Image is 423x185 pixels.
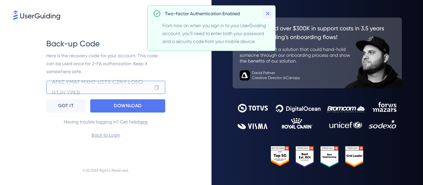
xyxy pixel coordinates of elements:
[58,101,74,111] p: GOT IT
[165,10,240,18] span: Two-factor Authentication Enabled
[138,118,148,126] a: here
[82,166,129,174] span: © 2025 All Rights Reserved.
[46,38,100,49] span: Back-up Code
[64,118,148,126] span: Having trouble logging in? Get help
[46,53,159,74] span: Here is the recovery code for your account. This code can be used once for 2-FA authorization. Ke...
[271,146,364,167] img: 25303e33045975176eb484905ab012ff.svg
[162,22,273,45] span: From now on when you sign in to your UserGuiding account, you’ll need to enter both your password...
[13,11,60,20] img: 8faab4ba6bc7696a72372aa768b0286c.svg
[46,81,165,94] div: AFXZ YMA7 MXH7 USTS CZNY LO5O NTJH YPKB
[114,101,141,111] p: DOWNLOAD
[233,18,402,88] img: 26c0aa7c25a843aed4baddd2b5e0fa68.svg
[92,132,120,138] a: Back to Login
[238,102,397,129] img: 9302ce2ac39453076f5bc0f2f2ca889b.svg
